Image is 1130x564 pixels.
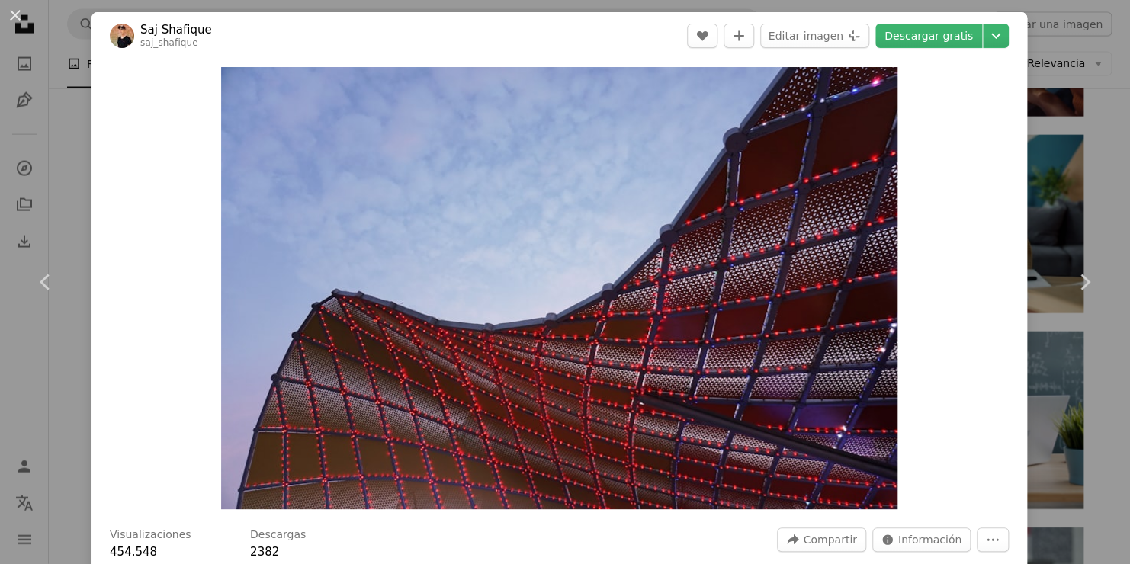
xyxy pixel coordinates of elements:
[983,24,1009,48] button: Elegir el tamaño de descarga
[977,527,1009,552] button: Más acciones
[110,527,191,543] h3: Visualizaciones
[140,37,198,48] a: saj_shafique
[875,24,982,48] a: Descargar gratis
[140,22,212,37] a: Saj Shafique
[687,24,717,48] button: Me gusta
[1039,209,1130,355] a: Siguiente
[898,528,961,551] span: Información
[872,527,971,552] button: Estadísticas sobre esta imagen
[724,24,754,48] button: Añade a la colección
[760,24,869,48] button: Editar imagen
[110,545,157,559] span: 454.548
[221,67,897,509] img: Un primer plano de un edificio con luces rojas
[110,24,134,48] img: Ve al perfil de Saj Shafique
[221,67,897,509] button: Ampliar en esta imagen
[250,545,279,559] span: 2382
[777,527,865,552] button: Compartir esta imagen
[803,528,856,551] span: Compartir
[250,527,306,543] h3: Descargas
